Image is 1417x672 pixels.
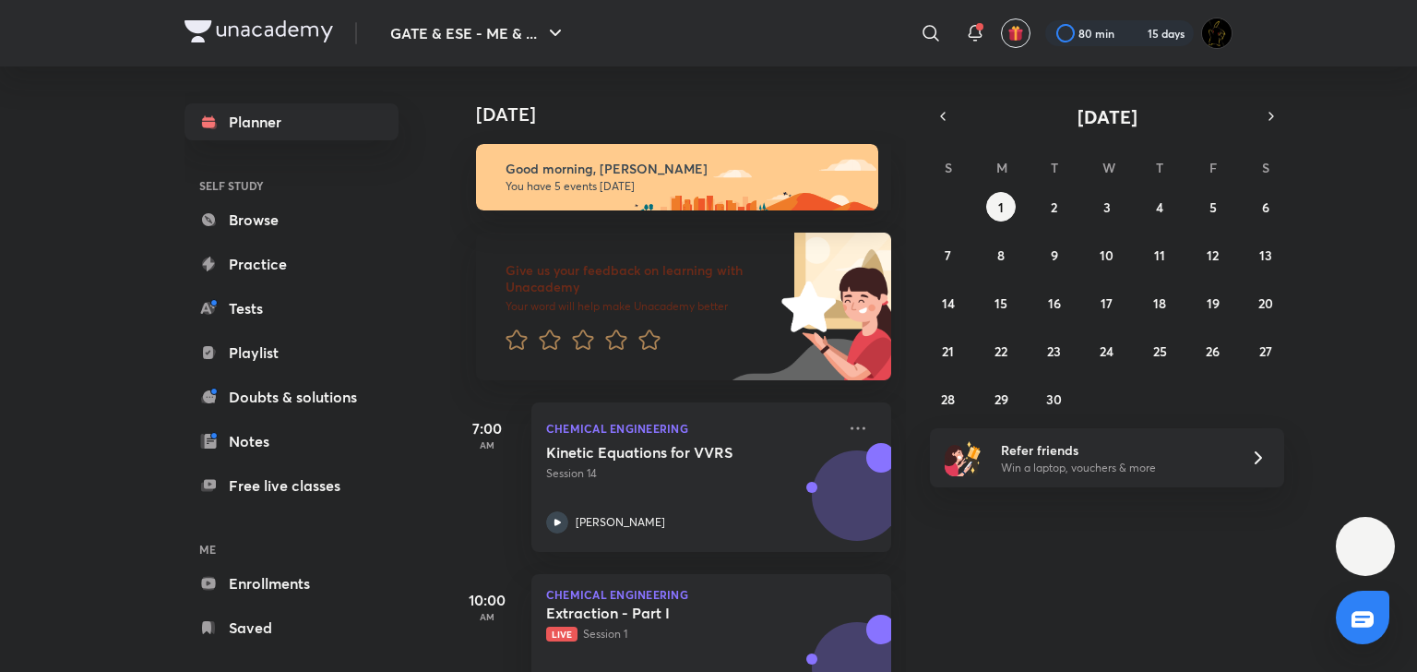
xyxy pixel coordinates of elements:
[945,439,982,476] img: referral
[185,609,399,646] a: Saved
[1007,25,1024,42] img: avatar
[185,201,399,238] a: Browse
[719,233,891,380] img: feedback_image
[450,439,524,450] p: AM
[1145,192,1174,222] button: September 4, 2025
[1153,342,1167,360] abbr: September 25, 2025
[1092,192,1122,222] button: September 3, 2025
[997,246,1005,264] abbr: September 8, 2025
[185,20,333,47] a: Company Logo
[1092,288,1122,318] button: September 17, 2025
[1198,192,1228,222] button: September 5, 2025
[994,294,1007,312] abbr: September 15, 2025
[998,198,1004,216] abbr: September 1, 2025
[942,342,954,360] abbr: September 21, 2025
[941,390,955,408] abbr: September 28, 2025
[185,378,399,415] a: Doubts & solutions
[945,246,951,264] abbr: September 7, 2025
[1207,294,1220,312] abbr: September 19, 2025
[546,443,776,462] h5: Kinetic Equations for VVRS
[1047,342,1061,360] abbr: September 23, 2025
[185,565,399,602] a: Enrollments
[1040,240,1069,270] button: September 9, 2025
[1092,240,1122,270] button: September 10, 2025
[1251,192,1280,222] button: September 6, 2025
[1198,288,1228,318] button: September 19, 2025
[576,514,665,531] p: [PERSON_NAME]
[506,161,862,177] h6: Good morning, [PERSON_NAME]
[185,170,399,201] h6: SELF STUDY
[1092,336,1122,366] button: September 24, 2025
[1156,159,1163,176] abbr: Thursday
[1251,288,1280,318] button: September 20, 2025
[506,179,862,194] p: You have 5 events [DATE]
[546,626,836,642] p: Session 1
[1040,192,1069,222] button: September 2, 2025
[450,611,524,622] p: AM
[1145,288,1174,318] button: September 18, 2025
[986,336,1016,366] button: September 22, 2025
[185,246,399,282] a: Practice
[1154,246,1165,264] abbr: September 11, 2025
[1040,384,1069,414] button: September 30, 2025
[1078,104,1137,129] span: [DATE]
[945,159,952,176] abbr: Sunday
[546,465,836,482] p: Session 14
[1051,246,1058,264] abbr: September 9, 2025
[1209,159,1217,176] abbr: Friday
[1198,240,1228,270] button: September 12, 2025
[1100,246,1113,264] abbr: September 10, 2025
[185,423,399,460] a: Notes
[450,589,524,611] h5: 10:00
[450,417,524,439] h5: 7:00
[986,240,1016,270] button: September 8, 2025
[934,384,963,414] button: September 28, 2025
[546,417,836,439] p: Chemical Engineering
[934,288,963,318] button: September 14, 2025
[185,534,399,565] h6: ME
[1001,440,1228,460] h6: Refer friends
[546,627,578,642] span: Live
[185,20,333,42] img: Company Logo
[185,103,399,140] a: Planner
[1001,460,1228,476] p: Win a laptop, vouchers & more
[1209,198,1217,216] abbr: September 5, 2025
[546,604,776,622] h5: Extraction - Part I
[1262,198,1269,216] abbr: September 6, 2025
[379,15,578,52] button: GATE & ESE - ME & ...
[996,159,1007,176] abbr: Monday
[1198,336,1228,366] button: September 26, 2025
[1207,246,1219,264] abbr: September 12, 2025
[986,288,1016,318] button: September 15, 2025
[185,334,399,371] a: Playlist
[986,192,1016,222] button: September 1, 2025
[1251,336,1280,366] button: September 27, 2025
[476,103,910,126] h4: [DATE]
[1040,336,1069,366] button: September 23, 2025
[506,299,775,314] p: Your word will help make Unacademy better
[942,294,955,312] abbr: September 14, 2025
[934,240,963,270] button: September 7, 2025
[1101,294,1113,312] abbr: September 17, 2025
[1262,159,1269,176] abbr: Saturday
[1258,294,1273,312] abbr: September 20, 2025
[1051,159,1058,176] abbr: Tuesday
[1354,535,1376,558] img: ttu
[813,461,901,549] img: Avatar
[934,336,963,366] button: September 21, 2025
[476,144,878,210] img: morning
[1001,18,1030,48] button: avatar
[1259,246,1272,264] abbr: September 13, 2025
[1206,342,1220,360] abbr: September 26, 2025
[1048,294,1061,312] abbr: September 16, 2025
[1153,294,1166,312] abbr: September 18, 2025
[1201,18,1232,49] img: Ranit Maity01
[1100,342,1113,360] abbr: September 24, 2025
[506,262,775,295] h6: Give us your feedback on learning with Unacademy
[185,467,399,504] a: Free live classes
[986,384,1016,414] button: September 29, 2025
[956,103,1258,129] button: [DATE]
[994,342,1007,360] abbr: September 22, 2025
[185,290,399,327] a: Tests
[1046,390,1062,408] abbr: September 30, 2025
